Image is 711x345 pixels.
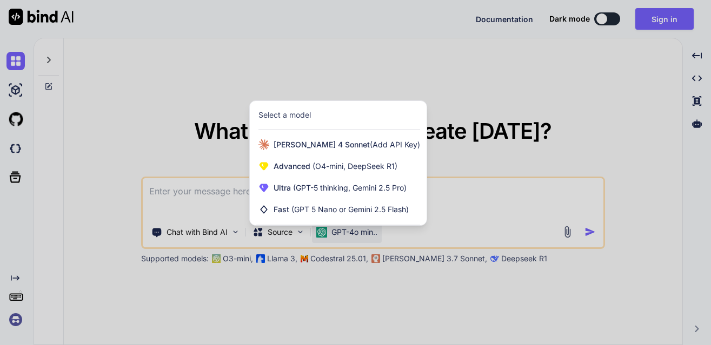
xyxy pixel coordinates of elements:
span: [PERSON_NAME] 4 Sonnet [274,139,420,150]
span: Ultra [274,182,407,193]
span: Advanced [274,161,397,172]
span: (GPT 5 Nano or Gemini 2.5 Flash) [291,205,409,214]
span: (GPT-5 thinking, Gemini 2.5 Pro) [291,183,407,192]
span: Fast [274,204,409,215]
div: Select a model [258,110,311,120]
span: (Add API Key) [370,140,420,149]
span: (O4-mini, DeepSeek R1) [310,161,397,171]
